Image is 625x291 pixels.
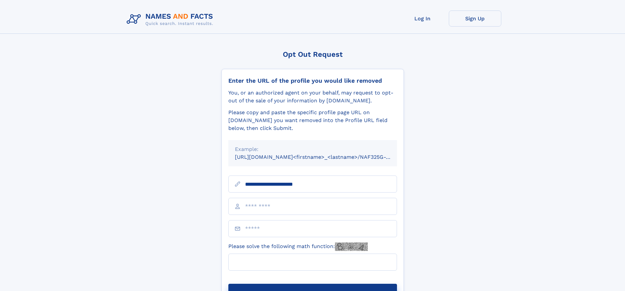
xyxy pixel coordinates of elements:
div: Example: [235,145,390,153]
a: Log In [396,10,449,27]
img: Logo Names and Facts [124,10,219,28]
div: You, or an authorized agent on your behalf, may request to opt-out of the sale of your informatio... [228,89,397,105]
div: Opt Out Request [221,50,404,58]
small: [URL][DOMAIN_NAME]<firstname>_<lastname>/NAF325G-xxxxxxxx [235,154,409,160]
label: Please solve the following math function: [228,242,368,251]
div: Enter the URL of the profile you would like removed [228,77,397,84]
a: Sign Up [449,10,501,27]
div: Please copy and paste the specific profile page URL on [DOMAIN_NAME] you want removed into the Pr... [228,109,397,132]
